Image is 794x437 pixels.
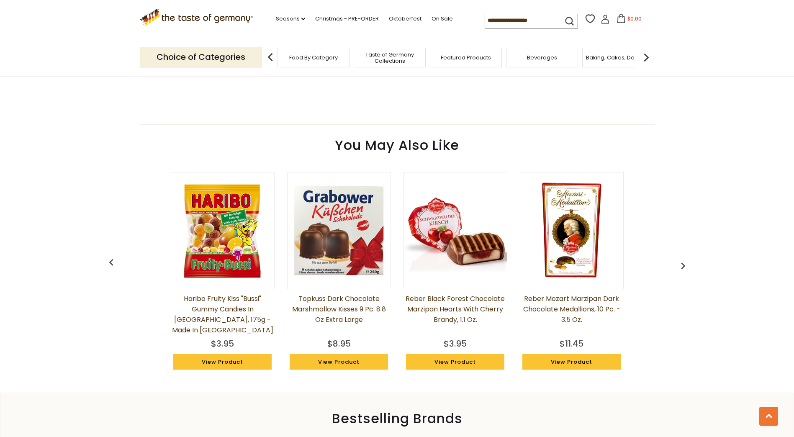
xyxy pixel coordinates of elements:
[612,14,647,26] button: $0.00
[520,293,624,335] a: Reber Mozart Marzipan Dark Chocolate Medallions, 10 pc. - 3.5 oz.
[403,293,507,335] a: Reber Black Forest Chocolate Marzipan Hearts with Cherry Brandy, 1.1 oz.
[211,337,234,350] div: $3.95
[389,14,421,23] a: Oktoberfest
[356,51,423,64] a: Taste of Germany Collections
[0,414,794,423] div: Bestselling Brands
[560,337,583,350] div: $11.45
[404,179,507,282] img: Reber Black Forest Chocolate Marzipan Hearts with Cherry Brandy, 1.1 oz.
[106,125,688,162] div: You May Also Like
[315,14,379,23] a: Christmas - PRE-ORDER
[105,256,118,269] img: previous arrow
[290,354,388,370] a: View Product
[406,354,505,370] a: View Product
[276,14,305,23] a: Seasons
[140,47,262,67] p: Choice of Categories
[289,54,338,61] a: Food By Category
[173,354,272,370] a: View Product
[287,293,391,335] a: Topkuss Dark Chocolate Marshmallow Kisses 9 pc. 8.8 oz Extra Large
[627,15,642,22] span: $0.00
[288,179,391,282] img: Topkuss Dark Chocolate Marshmallow Kisses 9 pc. 8.8 oz Extra Large
[441,54,491,61] a: Featured Products
[171,293,275,335] a: Haribo Fruity Kiss "Bussi" Gummy Candies in [GEOGRAPHIC_DATA], 175g - made in [GEOGRAPHIC_DATA]
[586,54,651,61] a: Baking, Cakes, Desserts
[171,179,274,282] img: Haribo Fruity Kiss
[432,14,453,23] a: On Sale
[262,49,279,66] img: previous arrow
[522,354,621,370] a: View Product
[676,259,690,272] img: previous arrow
[527,54,557,61] a: Beverages
[444,337,467,350] div: $3.95
[638,49,655,66] img: next arrow
[327,337,351,350] div: $8.95
[520,179,623,282] img: Reber Mozart Marzipan Dark Chocolate Medallions, 10 pc. - 3.5 oz.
